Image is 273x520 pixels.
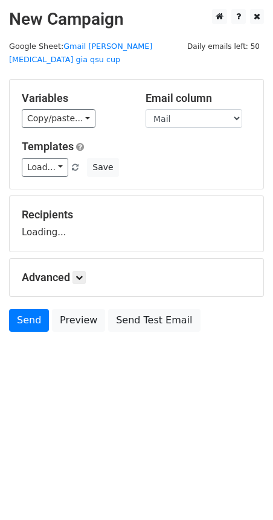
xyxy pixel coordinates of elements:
span: Daily emails left: 50 [183,40,264,53]
small: Google Sheet: [9,42,152,65]
a: Send [9,309,49,332]
button: Save [87,158,118,177]
a: Daily emails left: 50 [183,42,264,51]
div: Loading... [22,208,251,239]
h5: Email column [146,92,251,105]
a: Templates [22,140,74,153]
a: Send Test Email [108,309,200,332]
a: Load... [22,158,68,177]
h5: Variables [22,92,127,105]
h5: Advanced [22,271,251,284]
a: Gmail [PERSON_NAME][MEDICAL_DATA] gia qsu cup [9,42,152,65]
a: Preview [52,309,105,332]
h2: New Campaign [9,9,264,30]
a: Copy/paste... [22,109,95,128]
h5: Recipients [22,208,251,221]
